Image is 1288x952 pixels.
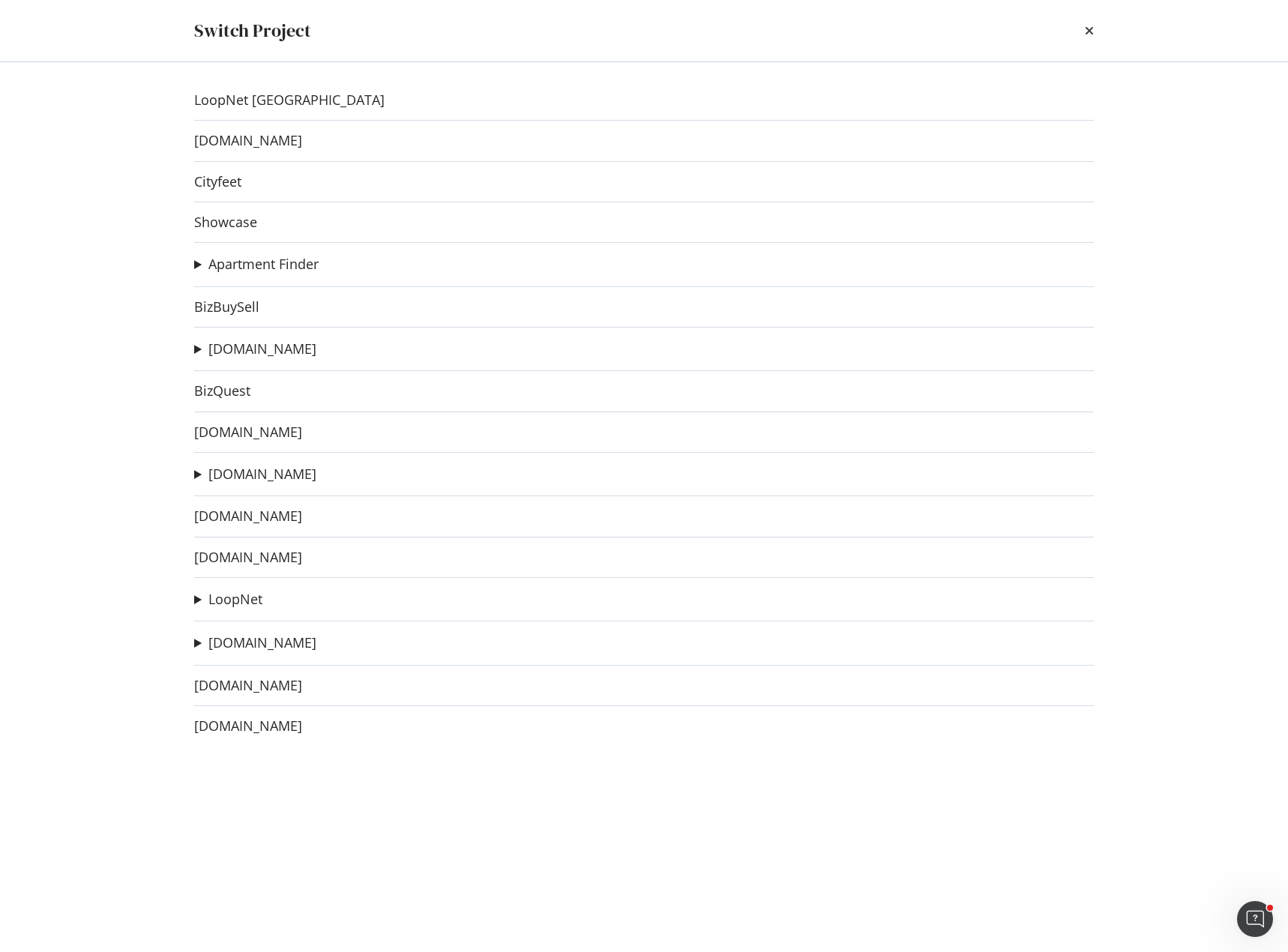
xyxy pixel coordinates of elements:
[194,508,302,524] a: [DOMAIN_NAME]
[194,549,302,565] a: [DOMAIN_NAME]
[208,466,316,482] a: [DOMAIN_NAME]
[194,383,250,399] a: BizQuest
[194,92,385,108] a: LoopNet [GEOGRAPHIC_DATA]
[194,590,262,609] summary: LoopNet
[194,340,316,359] summary: [DOMAIN_NAME]
[194,133,302,148] a: [DOMAIN_NAME]
[208,591,262,607] a: LoopNet
[194,424,302,440] a: [DOMAIN_NAME]
[194,633,316,653] summary: [DOMAIN_NAME]
[208,256,319,272] a: Apartment Finder
[194,174,241,190] a: Cityfeet
[194,214,257,230] a: Showcase
[1237,901,1273,937] iframe: Intercom live chat
[194,678,302,693] a: [DOMAIN_NAME]
[194,465,316,484] summary: [DOMAIN_NAME]
[194,18,311,43] div: Switch Project
[1085,18,1094,43] div: times
[208,341,316,357] a: [DOMAIN_NAME]
[194,255,319,274] summary: Apartment Finder
[194,299,259,315] a: BizBuySell
[208,635,316,651] a: [DOMAIN_NAME]
[194,718,302,734] a: [DOMAIN_NAME]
